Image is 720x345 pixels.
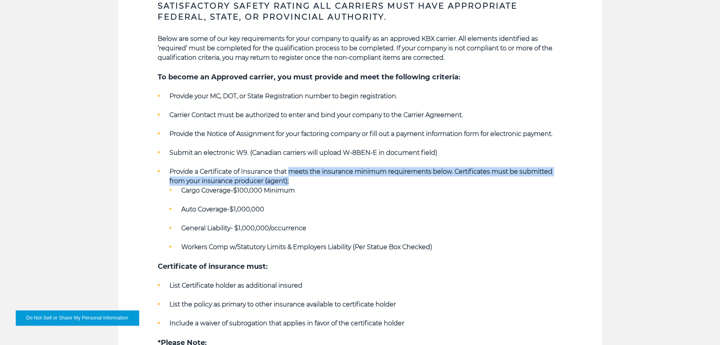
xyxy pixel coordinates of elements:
strong: Submit an electronic W9. (Canadian carriers will upload W-8BEN-E in document field) [169,149,437,156]
strong: List Certificate holder as additional insured [169,282,302,289]
strong: List the policy as primary to other insurance available to certificate holder [169,301,396,308]
strong: Provide a Certificate of Insurance that meets the insurance minimum requirements below. Certifica... [169,168,552,185]
strong: Provide the Notice of Assignment for your factoring company or fill out a payment information for... [169,130,552,138]
strong: Workers Comp w/Statutory Limits & Employers Liability (Per Statue Box Checked) [181,243,432,251]
strong: Certificate of insurance must: [158,262,268,271]
strong: Auto Coverage-$1,000,000 [181,206,264,213]
strong: Include a waiver of subrogation that applies in favor of the certificate holder [169,319,404,327]
h5: To become an Approved carrier, you must provide and meet the following criteria: [158,72,563,82]
button: Do Not Sell or Share My Personal Information [16,310,139,325]
strong: Cargo Coverage-$100,000 Minimum [181,187,295,194]
strong: Carrier Contact must be authorized to enter and bind your company to the Carrier Agreement. [169,111,463,119]
strong: Provide your MC, DOT, or State Registration number to begin registration. [169,92,397,100]
strong: Below are some of our key requirements for your company to qualify as an approved KBX carrier. Al... [158,35,552,61]
strong: General Liability- $1,000,000/occurrence [181,224,306,232]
